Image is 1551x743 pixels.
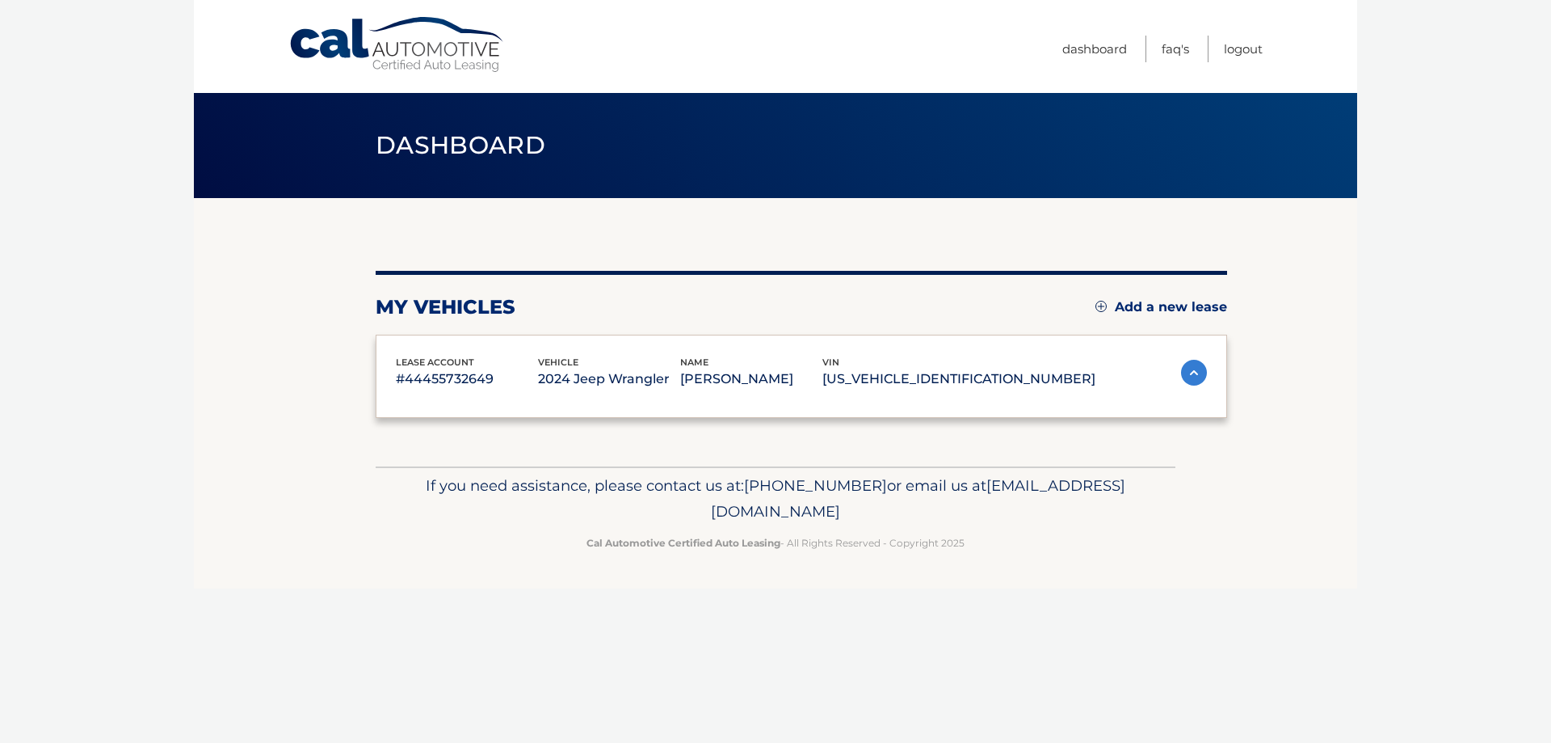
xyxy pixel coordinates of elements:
[538,368,680,390] p: 2024 Jeep Wrangler
[1062,36,1127,62] a: Dashboard
[711,476,1125,521] span: [EMAIL_ADDRESS][DOMAIN_NAME]
[386,473,1165,525] p: If you need assistance, please contact us at: or email us at
[1095,301,1107,312] img: add.svg
[586,537,780,549] strong: Cal Automotive Certified Auto Leasing
[822,368,1095,390] p: [US_VEHICLE_IDENTIFICATION_NUMBER]
[744,476,887,495] span: [PHONE_NUMBER]
[1224,36,1263,62] a: Logout
[386,534,1165,551] p: - All Rights Reserved - Copyright 2025
[680,368,822,390] p: [PERSON_NAME]
[1095,299,1227,315] a: Add a new lease
[538,357,578,368] span: vehicle
[1162,36,1189,62] a: FAQ's
[376,295,515,319] h2: my vehicles
[680,357,708,368] span: name
[288,16,506,74] a: Cal Automotive
[822,357,839,368] span: vin
[396,357,474,368] span: lease account
[1181,360,1207,386] img: accordion-active.svg
[396,368,538,390] p: #44455732649
[376,130,545,160] span: Dashboard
